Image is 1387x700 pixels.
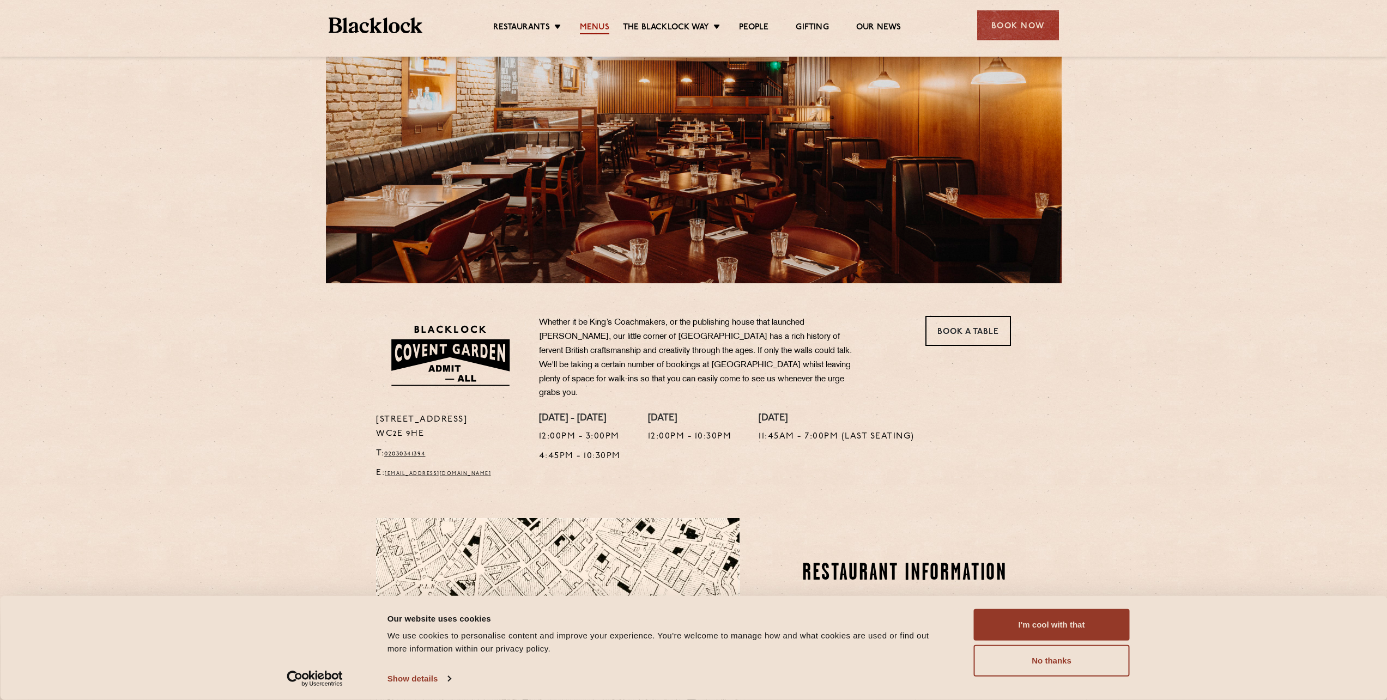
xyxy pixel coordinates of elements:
[739,22,768,34] a: People
[376,466,523,480] p: E:
[387,671,451,687] a: Show details
[759,430,914,444] p: 11:45am - 7:00pm (Last Seating)
[796,22,828,34] a: Gifting
[376,447,523,461] p: T:
[267,671,362,687] a: Usercentrics Cookiebot - opens in a new window
[977,10,1059,40] div: Book Now
[329,17,423,33] img: BL_Textured_Logo-footer-cropped.svg
[974,609,1130,641] button: I'm cool with that
[802,560,1011,587] h2: Restaurant information
[539,413,621,425] h4: [DATE] - [DATE]
[623,22,709,34] a: The Blacklock Way
[539,430,621,444] p: 12:00pm - 3:00pm
[385,471,491,476] a: [EMAIL_ADDRESS][DOMAIN_NAME]
[539,449,621,464] p: 4:45pm - 10:30pm
[856,22,901,34] a: Our News
[493,22,550,34] a: Restaurants
[539,316,861,400] p: Whether it be King’s Coachmakers, or the publishing house that launched [PERSON_NAME], our little...
[648,430,732,444] p: 12:00pm - 10:30pm
[580,22,609,34] a: Menus
[387,629,949,655] div: We use cookies to personalise content and improve your experience. You're welcome to manage how a...
[376,316,523,395] img: BLA_1470_CoventGarden_Website_Solid.svg
[974,645,1130,677] button: No thanks
[387,612,949,625] div: Our website uses cookies
[384,451,426,457] a: 02030341394
[376,413,523,441] p: [STREET_ADDRESS] WC2E 9HE
[759,413,914,425] h4: [DATE]
[925,316,1011,346] a: Book a Table
[648,413,732,425] h4: [DATE]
